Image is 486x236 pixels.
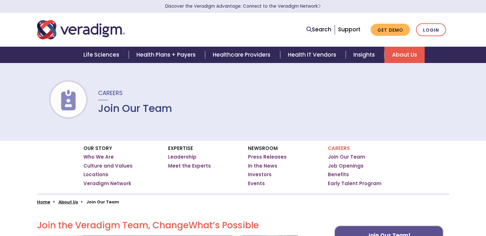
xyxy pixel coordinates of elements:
[280,47,346,63] a: Health IT Vendors
[98,89,123,97] span: Careers
[318,3,321,9] span: Learn More
[328,154,365,160] a: Join Our Team
[83,171,108,178] a: Locations
[168,154,197,160] a: Leadership
[416,23,446,36] a: Login
[58,199,78,205] a: About Us
[248,163,277,169] a: In the News
[98,102,172,114] h1: Join Our Team
[129,47,205,63] a: Health Plans + Payers
[371,24,410,36] a: Get Demo
[384,47,425,63] a: About Us
[338,26,360,33] a: Support
[189,219,259,232] span: What’s Possible
[37,19,125,40] img: Veradigm logo
[328,171,349,178] a: Benefits
[165,3,321,9] a: Discover the Veradigm Advantage: Connect to the Veradigm NetworkLearn More
[83,163,133,169] a: Culture and Values
[205,47,280,63] a: Healthcare Providers
[76,47,129,63] a: Life Sciences
[346,47,384,63] a: Insights
[328,180,382,187] a: Early Talent Program
[83,180,131,187] a: Veradigm Network
[37,199,50,205] a: Home
[168,163,211,169] a: Meet the Experts
[306,25,331,34] a: Search
[328,163,364,169] a: Job Openings
[248,154,287,160] a: Press Releases
[248,171,272,178] a: Investors
[83,154,114,160] a: Who We Are
[37,220,298,231] h2: Join the Veradigm Team, Change
[248,180,265,187] a: Events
